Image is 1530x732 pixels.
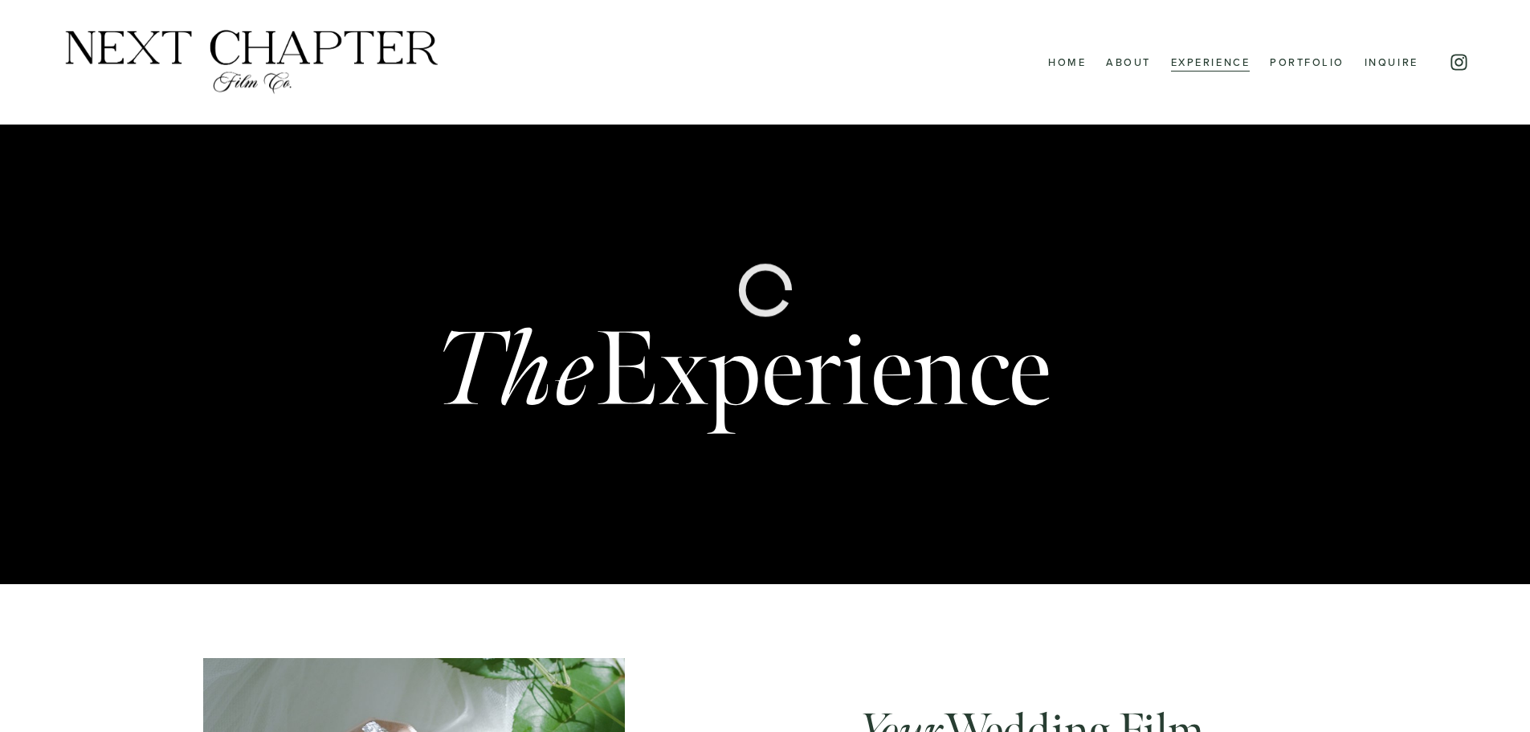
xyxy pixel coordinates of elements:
[437,306,596,438] em: The
[1106,51,1151,72] a: About
[1171,51,1251,72] a: Experience
[1449,52,1469,72] a: Instagram
[61,27,443,96] img: Next Chapter Film Co.
[437,318,1051,424] h1: Experience
[1048,51,1086,72] a: Home
[1365,51,1418,72] a: Inquire
[1270,51,1344,72] a: Portfolio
